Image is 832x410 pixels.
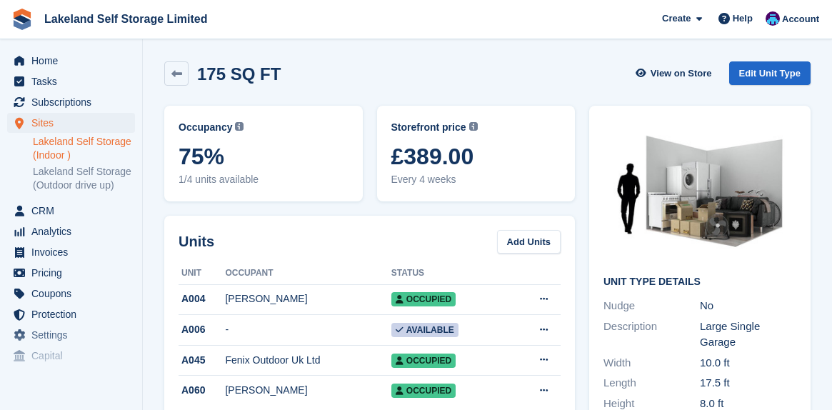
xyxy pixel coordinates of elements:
[31,304,117,324] span: Protection
[603,375,700,391] div: Length
[7,304,135,324] a: menu
[497,230,561,254] a: Add Units
[651,66,712,81] span: View on Store
[7,346,135,366] a: menu
[391,172,561,187] span: Every 4 weeks
[7,325,135,345] a: menu
[225,353,391,368] div: Fenix Outdoor Uk Ltd
[39,7,214,31] a: Lakeland Self Storage Limited
[31,346,117,366] span: Capital
[391,262,508,285] th: Status
[391,323,458,337] span: Available
[391,354,456,368] span: Occupied
[31,325,117,345] span: Settings
[179,172,349,187] span: 1/4 units available
[179,291,225,306] div: A004
[179,383,225,398] div: A060
[634,61,718,85] a: View on Store
[391,144,561,169] span: £389.00
[225,383,391,398] div: [PERSON_NAME]
[31,221,117,241] span: Analytics
[225,291,391,306] div: [PERSON_NAME]
[179,231,214,252] h2: Units
[700,355,796,371] div: 10.0 ft
[33,135,135,162] a: Lakeland Self Storage (Indoor )
[11,9,33,30] img: stora-icon-8386f47178a22dfd0bd8f6a31ec36ba5ce8667c1dd55bd0f319d3a0aa187defe.svg
[7,284,135,304] a: menu
[700,375,796,391] div: 17.5 ft
[469,122,478,131] img: icon-info-grey-7440780725fd019a000dd9b08b2336e03edf1995a4989e88bcd33f0948082b44.svg
[7,71,135,91] a: menu
[782,12,819,26] span: Account
[7,242,135,262] a: menu
[603,276,796,288] h2: Unit Type details
[662,11,691,26] span: Create
[7,113,135,133] a: menu
[7,51,135,71] a: menu
[733,11,753,26] span: Help
[700,319,796,351] div: Large Single Garage
[391,120,466,135] span: Storefront price
[729,61,811,85] a: Edit Unit Type
[235,122,244,131] img: icon-info-grey-7440780725fd019a000dd9b08b2336e03edf1995a4989e88bcd33f0948082b44.svg
[391,384,456,398] span: Occupied
[197,64,281,84] h2: 175 SQ FT
[31,92,117,112] span: Subscriptions
[603,319,700,351] div: Description
[391,292,456,306] span: Occupied
[31,71,117,91] span: Tasks
[179,120,232,135] span: Occupancy
[7,263,135,283] a: menu
[225,262,391,285] th: Occupant
[603,120,796,265] img: 75-sqft-unit.jpg
[179,144,349,169] span: 75%
[700,298,796,314] div: No
[31,242,117,262] span: Invoices
[603,355,700,371] div: Width
[31,201,117,221] span: CRM
[33,165,135,192] a: Lakeland Self Storage (Outdoor drive up)
[31,113,117,133] span: Sites
[179,353,225,368] div: A045
[7,221,135,241] a: menu
[179,322,225,337] div: A006
[7,92,135,112] a: menu
[31,284,117,304] span: Coupons
[31,263,117,283] span: Pricing
[179,262,225,285] th: Unit
[31,51,117,71] span: Home
[766,11,780,26] img: David Dickson
[7,201,135,221] a: menu
[225,315,391,346] td: -
[603,298,700,314] div: Nudge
